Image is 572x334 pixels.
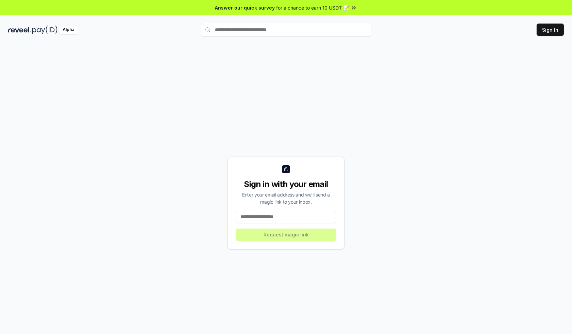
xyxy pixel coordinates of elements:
[32,26,58,34] img: pay_id
[8,26,31,34] img: reveel_dark
[282,165,290,173] img: logo_small
[537,24,564,36] button: Sign In
[276,4,349,11] span: for a chance to earn 10 USDT 📝
[215,4,275,11] span: Answer our quick survey
[59,26,78,34] div: Alpha
[236,179,336,190] div: Sign in with your email
[236,191,336,205] div: Enter your email address and we’ll send a magic link to your inbox.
